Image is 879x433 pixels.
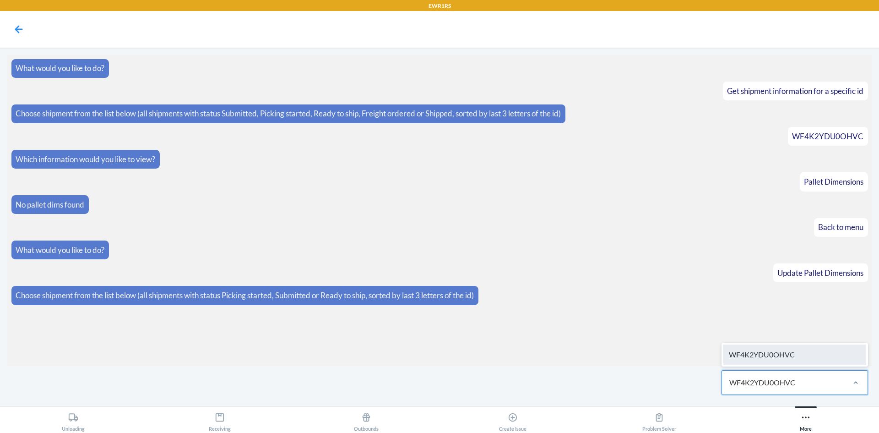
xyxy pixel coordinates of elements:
div: Create Issue [499,409,526,432]
button: Problem Solver [586,406,732,432]
div: Unloading [62,409,85,432]
span: Back to menu [818,222,863,232]
p: What would you like to do? [16,244,104,256]
div: More [800,409,812,432]
button: Receiving [146,406,293,432]
button: Outbounds [293,406,439,432]
p: Choose shipment from the list below (all shipments with status Submitted, Picking started, Ready ... [16,108,561,120]
div: WF4K2YDU0OHVC [723,345,866,365]
div: Outbounds [354,409,379,432]
p: What would you like to do? [16,62,104,74]
button: More [732,406,879,432]
p: Choose shipment from the list below (all shipments with status Picking started, Submitted or Read... [16,290,474,301]
span: Update Pallet Dimensions [777,268,863,278]
span: Pallet Dimensions [804,177,863,186]
p: Which information would you like to view? [16,153,155,165]
p: EWR1RS [429,2,451,10]
div: Problem Solver [642,409,676,432]
div: Receiving [209,409,231,432]
input: WF4K2YDU0OHVC [729,377,796,388]
p: No pallet dims found [16,199,84,211]
span: WF4K2YDU0OHVC [792,132,863,141]
span: Get shipment information for a specific id [727,86,863,96]
button: Create Issue [439,406,586,432]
